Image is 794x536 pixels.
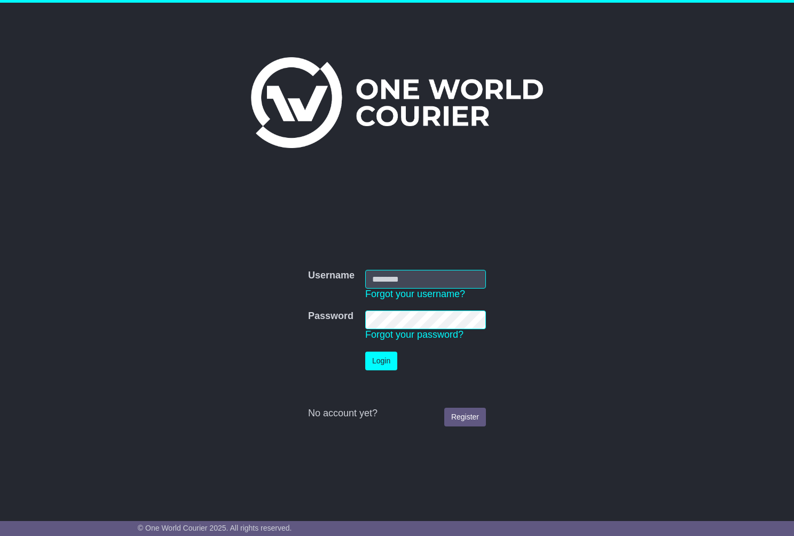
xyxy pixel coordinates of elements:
[308,310,353,322] label: Password
[365,329,463,340] a: Forgot your password?
[444,408,486,426] a: Register
[365,289,465,299] a: Forgot your username?
[251,57,543,148] img: One World
[308,408,486,420] div: No account yet?
[308,270,355,282] label: Username
[365,352,397,370] button: Login
[138,524,292,532] span: © One World Courier 2025. All rights reserved.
